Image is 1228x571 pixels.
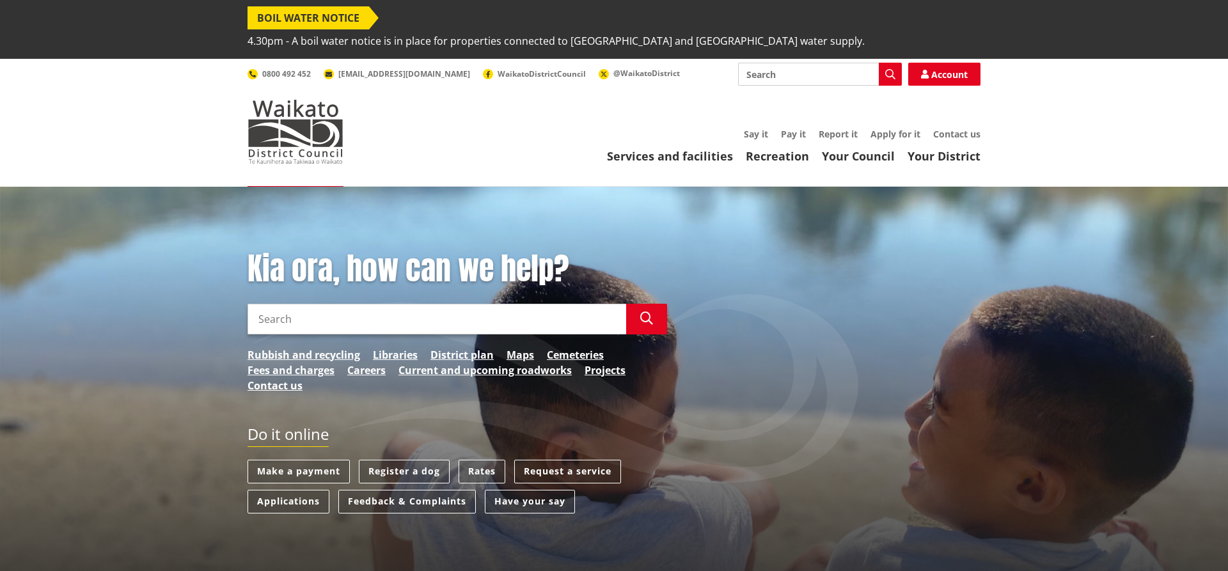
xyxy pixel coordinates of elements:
a: Apply for it [870,128,920,140]
span: [EMAIL_ADDRESS][DOMAIN_NAME] [338,68,470,79]
h1: Kia ora, how can we help? [248,251,667,288]
a: Cemeteries [547,347,604,363]
a: Rubbish and recycling [248,347,360,363]
img: Waikato District Council - Te Kaunihera aa Takiwaa o Waikato [248,100,343,164]
a: Services and facilities [607,148,733,164]
a: Maps [507,347,534,363]
a: Recreation [746,148,809,164]
h2: Do it online [248,425,329,448]
a: Rates [459,460,505,483]
a: Current and upcoming roadworks [398,363,572,378]
a: Applications [248,490,329,513]
a: [EMAIL_ADDRESS][DOMAIN_NAME] [324,68,470,79]
span: 0800 492 452 [262,68,311,79]
a: Careers [347,363,386,378]
span: WaikatoDistrictCouncil [498,68,586,79]
a: @WaikatoDistrict [599,68,680,79]
a: Projects [585,363,626,378]
input: Search input [248,304,626,334]
a: 0800 492 452 [248,68,311,79]
a: Account [908,63,980,86]
a: Have your say [485,490,575,513]
span: @WaikatoDistrict [613,68,680,79]
a: District plan [430,347,494,363]
span: 4.30pm - A boil water notice is in place for properties connected to [GEOGRAPHIC_DATA] and [GEOGR... [248,29,865,52]
a: Make a payment [248,460,350,483]
a: Contact us [248,378,303,393]
a: WaikatoDistrictCouncil [483,68,586,79]
a: Your District [908,148,980,164]
a: Feedback & Complaints [338,490,476,513]
a: Libraries [373,347,418,363]
iframe: Messenger Launcher [1169,517,1215,563]
a: Report it [819,128,858,140]
a: Pay it [781,128,806,140]
a: Register a dog [359,460,450,483]
a: Contact us [933,128,980,140]
a: Fees and charges [248,363,335,378]
a: Your Council [822,148,895,164]
input: Search input [738,63,902,86]
a: Say it [744,128,768,140]
a: Request a service [514,460,621,483]
span: BOIL WATER NOTICE [248,6,369,29]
